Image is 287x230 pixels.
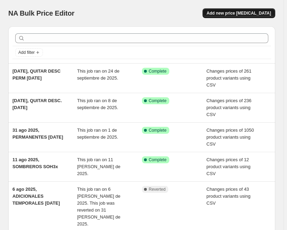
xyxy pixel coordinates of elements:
[149,187,166,192] span: Reverted
[8,9,74,17] span: NA Bulk Price Editor
[12,157,58,169] span: 11 ago 2025, SOMBREROS SOH3x
[12,98,62,110] span: [DATE], QUITAR DESC. [DATE]
[203,8,275,18] button: Add new price [MEDICAL_DATA]
[206,157,250,176] span: Changes prices of 12 product variants using CSV
[77,68,119,81] span: This job ran on 24 de septiembre de 2025.
[207,10,271,16] span: Add new price [MEDICAL_DATA]
[206,128,254,147] span: Changes prices of 1050 product variants using CSV
[149,128,167,133] span: Complete
[77,128,118,140] span: This job ran on 1 de septiembre de 2025.
[12,187,60,206] span: 6 ago 2025, ADICIONALES TEMPORALES [DATE]
[15,48,43,57] button: Add filter
[77,187,120,227] span: This job ran on 6 [PERSON_NAME] de 2025. This job was reverted on 31 [PERSON_NAME] de 2025.
[77,98,118,110] span: This job ran on 8 de septiembre de 2025.
[18,50,35,55] span: Add filter
[77,157,120,176] span: This job ran on 11 [PERSON_NAME] de 2025.
[12,68,61,81] span: [DATE], QUITAR DESC PERM [DATE]
[206,98,251,117] span: Changes prices of 236 product variants using CSV
[149,157,167,163] span: Complete
[206,187,250,206] span: Changes prices of 43 product variants using CSV
[149,98,167,104] span: Complete
[149,68,167,74] span: Complete
[12,128,63,140] span: 31 ago 2025, PERMANENTES [DATE]
[206,68,251,88] span: Changes prices of 261 product variants using CSV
